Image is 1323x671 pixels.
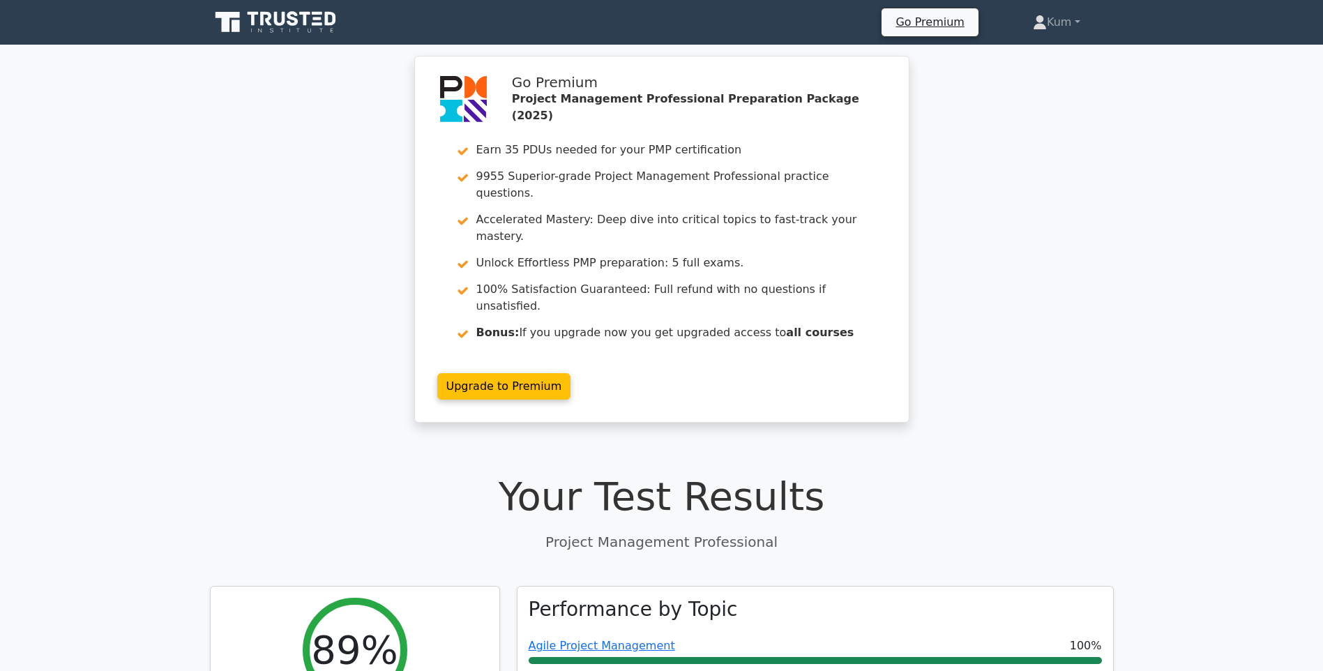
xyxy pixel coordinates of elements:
[437,373,571,400] a: Upgrade to Premium
[999,8,1114,36] a: Kum
[210,473,1114,520] h1: Your Test Results
[887,13,972,31] a: Go Premium
[529,598,738,621] h3: Performance by Topic
[529,639,675,652] a: Agile Project Management
[1070,638,1102,654] span: 100%
[210,531,1114,552] p: Project Management Professional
